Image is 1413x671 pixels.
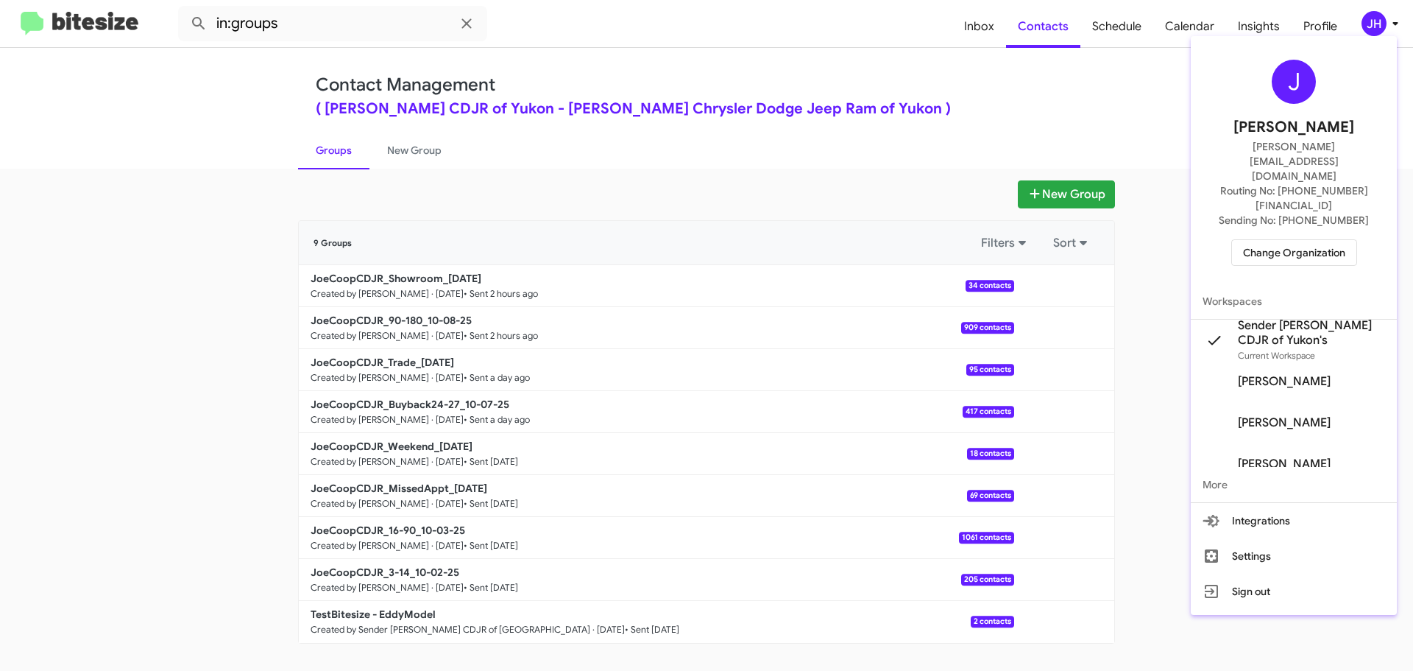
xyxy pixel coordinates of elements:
[1233,116,1354,139] span: [PERSON_NAME]
[1238,318,1385,348] span: Sender [PERSON_NAME] CDJR of Yukon's
[1219,213,1369,228] span: Sending No: [PHONE_NUMBER]
[1238,374,1331,389] span: [PERSON_NAME]
[1191,538,1397,574] button: Settings
[1231,239,1357,266] button: Change Organization
[1191,574,1397,609] button: Sign out
[1191,284,1397,319] span: Workspaces
[1272,60,1316,104] div: J
[1191,467,1397,502] span: More
[1191,503,1397,538] button: Integrations
[1208,183,1379,213] span: Routing No: [PHONE_NUMBER][FINANCIAL_ID]
[1243,240,1345,265] span: Change Organization
[1238,415,1331,430] span: [PERSON_NAME]
[1238,350,1315,361] span: Current Workspace
[1238,457,1331,471] span: [PERSON_NAME]
[1208,139,1379,183] span: [PERSON_NAME][EMAIL_ADDRESS][DOMAIN_NAME]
